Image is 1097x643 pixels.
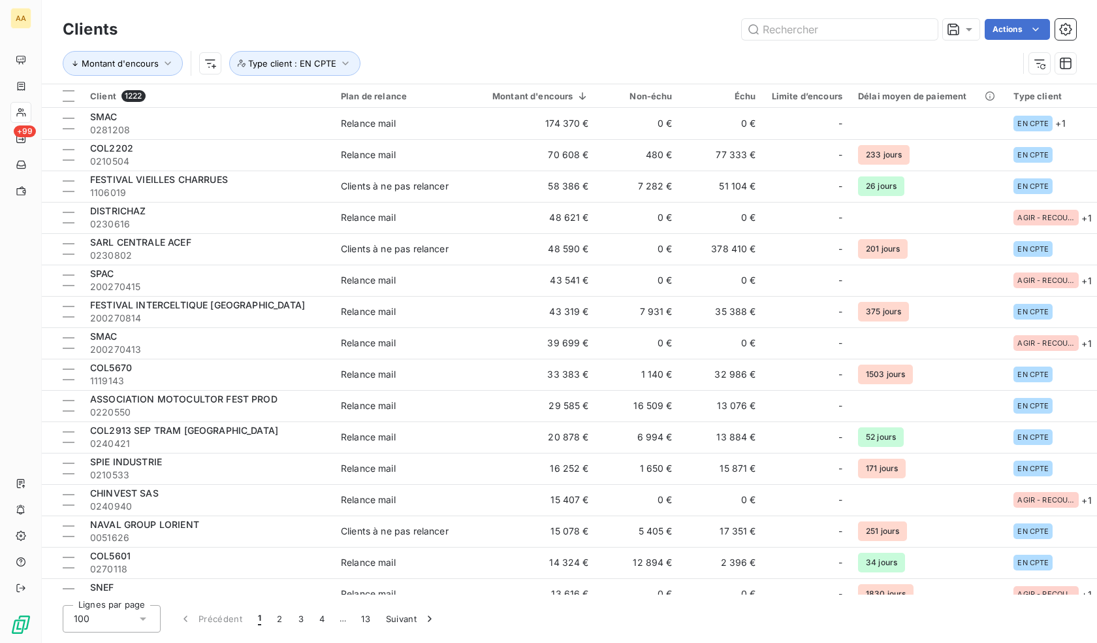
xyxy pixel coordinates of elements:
[121,90,146,102] span: 1222
[90,437,325,450] span: 0240421
[82,58,159,69] span: Montant d'encours
[90,550,131,561] span: COL5601
[680,233,764,265] td: 378 410 €
[597,359,680,390] td: 1 140 €
[1017,496,1075,504] span: AGIR - RECOUVREMENT
[605,91,673,101] div: Non-échu
[10,614,31,635] img: Logo LeanPay
[269,605,290,633] button: 2
[597,516,680,547] td: 5 405 €
[229,51,360,76] button: Type client : EN CPTE
[63,18,118,41] h3: Clients
[353,605,378,633] button: 13
[1017,590,1075,598] span: AGIR - RECOUVREMENT
[1081,587,1091,601] span: + 1
[680,139,764,171] td: 77 333 €
[291,605,311,633] button: 3
[680,421,764,453] td: 13 884 €
[1017,120,1049,127] span: EN CPTE
[341,462,396,475] div: Relance mail
[838,556,842,569] span: -
[1017,433,1049,441] span: EN CPTE
[858,91,998,101] div: Délai moyen de paiement
[858,302,909,321] span: 375 jours
[90,124,325,137] span: 0281208
[838,587,842,601] span: -
[341,305,396,318] div: Relance mail
[90,91,116,101] span: Client
[858,145,910,165] span: 233 jours
[1081,211,1091,225] span: + 1
[90,343,325,356] span: 200270413
[680,171,764,202] td: 51 104 €
[63,51,183,76] button: Montant d'encours
[90,205,146,216] span: DISTRICHAZ
[248,58,336,69] span: Type client : EN CPTE
[1081,337,1091,350] span: + 1
[90,531,325,544] span: 0051626
[469,233,597,265] td: 48 590 €
[680,265,764,296] td: 0 €
[1017,245,1049,253] span: EN CPTE
[838,399,842,412] span: -
[858,427,904,447] span: 52 jours
[597,233,680,265] td: 0 €
[838,274,842,287] span: -
[90,519,199,530] span: NAVAL GROUP LORIENT
[838,242,842,256] span: -
[341,493,396,506] div: Relance mail
[90,487,159,499] span: CHINVEST SAS
[74,612,89,625] span: 100
[90,374,325,387] span: 1119143
[341,556,396,569] div: Relance mail
[341,211,396,224] div: Relance mail
[680,453,764,484] td: 15 871 €
[90,594,325,607] span: 0271130
[469,453,597,484] td: 16 252 €
[597,327,680,359] td: 0 €
[1081,274,1091,288] span: + 1
[742,19,938,40] input: Rechercher
[597,108,680,139] td: 0 €
[90,425,278,436] span: COL2913 SEP TRAM [GEOGRAPHIC_DATA]
[680,547,764,578] td: 2 396 €
[597,421,680,453] td: 6 994 €
[469,484,597,516] td: 15 407 €
[341,274,396,287] div: Relance mail
[258,612,261,625] span: 1
[838,148,842,161] span: -
[341,431,396,444] div: Relance mail
[1017,339,1075,347] span: AGIR - RECOUVREMENT
[90,155,325,168] span: 0210504
[597,578,680,610] td: 0 €
[469,108,597,139] td: 174 370 €
[90,237,191,248] span: SARL CENTRALE ACEF
[90,218,325,231] span: 0230616
[1017,276,1075,284] span: AGIR - RECOUVREMENT
[1017,402,1049,410] span: EN CPTE
[838,305,842,318] span: -
[469,359,597,390] td: 33 383 €
[597,265,680,296] td: 0 €
[171,605,250,633] button: Précédent
[1081,493,1091,507] span: + 1
[469,265,597,296] td: 43 541 €
[680,484,764,516] td: 0 €
[469,516,597,547] td: 15 078 €
[680,202,764,233] td: 0 €
[90,362,132,373] span: COL5670
[1017,182,1049,190] span: EN CPTE
[311,605,332,633] button: 4
[838,117,842,130] span: -
[341,91,461,101] div: Plan de relance
[90,563,325,576] span: 0270118
[90,393,278,404] span: ASSOCIATION MOTOCULTOR FEST PROD
[688,91,756,101] div: Échu
[838,211,842,224] span: -
[469,547,597,578] td: 14 324 €
[680,390,764,421] td: 13 076 €
[341,242,449,256] div: Clients à ne pas relancer
[1017,559,1049,567] span: EN CPTE
[1055,116,1065,130] span: + 1
[858,176,904,196] span: 26 jours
